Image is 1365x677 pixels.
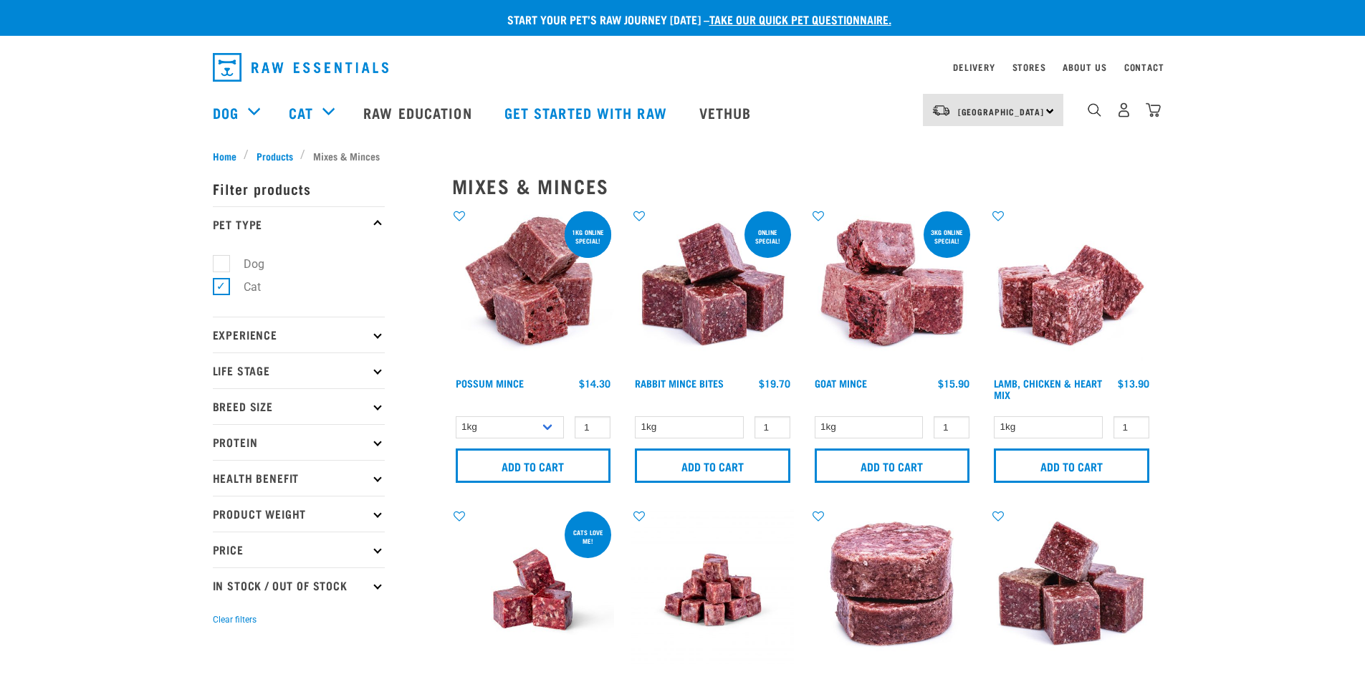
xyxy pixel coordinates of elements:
div: $15.90 [938,378,969,389]
a: Cat [289,102,313,123]
a: Stores [1012,64,1046,69]
a: Vethub [685,84,770,141]
img: Whole Minced Rabbit Cubes 01 [631,208,794,371]
label: Cat [221,278,267,296]
img: home-icon-1@2x.png [1088,103,1101,117]
button: Clear filters [213,613,257,626]
p: Filter products [213,171,385,206]
nav: breadcrumbs [213,148,1153,163]
p: Product Weight [213,496,385,532]
a: Home [213,148,244,163]
div: 1kg online special! [565,221,611,251]
p: Pet Type [213,206,385,242]
a: Delivery [953,64,995,69]
a: About Us [1063,64,1106,69]
div: $19.70 [759,378,790,389]
p: Life Stage [213,352,385,388]
img: van-moving.png [931,104,951,117]
p: Price [213,532,385,567]
a: take our quick pet questionnaire. [709,16,891,22]
input: 1 [575,416,610,438]
input: 1 [755,416,790,438]
nav: dropdown navigation [201,47,1164,87]
div: $13.90 [1118,378,1149,389]
a: Get started with Raw [490,84,685,141]
img: Chicken and Heart Medallions [811,509,974,671]
img: Chicken Rabbit Heart 1609 [631,509,794,671]
div: Cats love me! [565,522,611,552]
input: Add to cart [456,448,611,483]
img: home-icon@2x.png [1146,102,1161,117]
img: Raw Essentials 2024 July2572 Beef Wallaby Heart [452,509,615,671]
p: In Stock / Out Of Stock [213,567,385,603]
img: 1124 Lamb Chicken Heart Mix 01 [990,208,1153,371]
div: $14.30 [579,378,610,389]
img: 1077 Wild Goat Mince 01 [811,208,974,371]
label: Dog [221,255,270,273]
div: 3kg online special! [924,221,970,251]
a: Raw Education [349,84,489,141]
span: [GEOGRAPHIC_DATA] [958,109,1045,114]
input: Add to cart [994,448,1149,483]
a: Possum Mince [456,380,524,385]
a: Lamb, Chicken & Heart Mix [994,380,1102,397]
input: Add to cart [815,448,970,483]
div: ONLINE SPECIAL! [744,221,791,251]
p: Experience [213,317,385,352]
img: Raw Essentials Logo [213,53,388,82]
input: 1 [1113,416,1149,438]
span: Home [213,148,236,163]
p: Health Benefit [213,460,385,496]
p: Protein [213,424,385,460]
img: user.png [1116,102,1131,117]
a: Products [249,148,300,163]
a: Goat Mince [815,380,867,385]
a: Contact [1124,64,1164,69]
a: Rabbit Mince Bites [635,380,724,385]
p: Breed Size [213,388,385,424]
h2: Mixes & Minces [452,175,1153,197]
img: Pile Of Cubed Hare Heart For Pets [990,509,1153,671]
span: Products [257,148,293,163]
input: 1 [934,416,969,438]
img: 1102 Possum Mince 01 [452,208,615,371]
a: Dog [213,102,239,123]
input: Add to cart [635,448,790,483]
